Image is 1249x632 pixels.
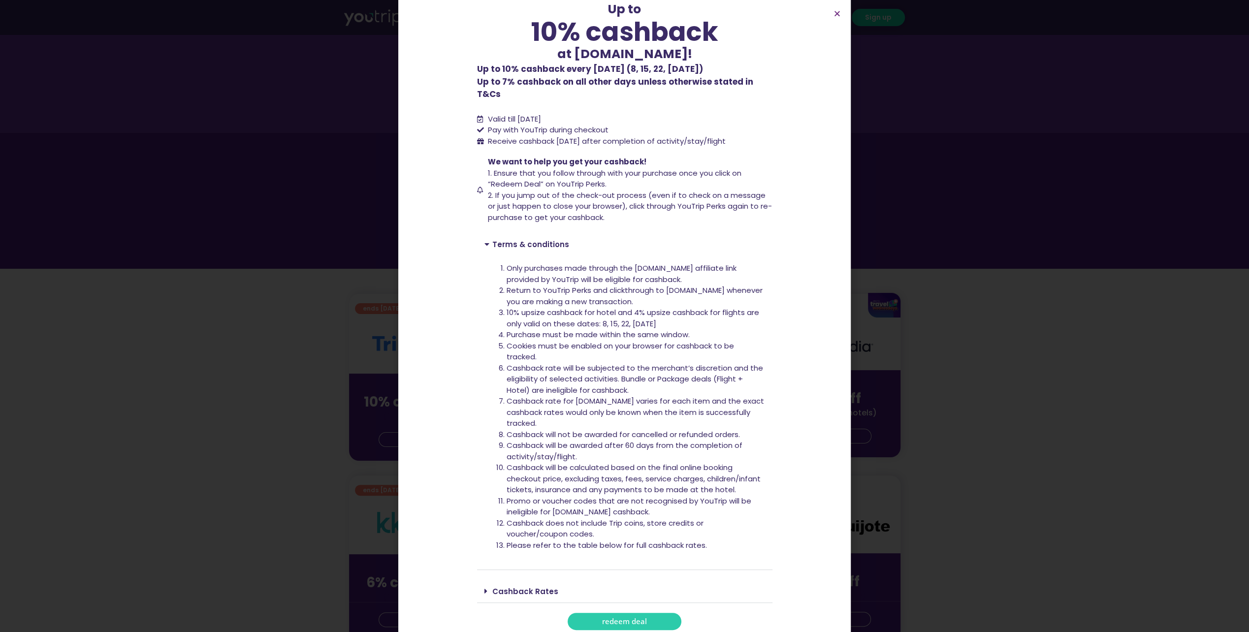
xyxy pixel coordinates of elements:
[477,63,703,75] b: Up to 10% cashback every [DATE] (8, 15, 22, [DATE])
[485,125,608,136] span: Pay with YouTrip during checkout
[477,63,772,101] p: Up to 7% cashback on all other days unless otherwise stated in T&Cs
[507,518,765,540] li: Cashback does not include Trip coins, store credits or voucher/coupon codes.
[568,613,681,630] a: redeem deal
[477,255,772,570] div: Terms & conditions
[477,19,772,45] div: 10% cashback
[477,233,772,255] div: Terms & conditions
[507,285,765,307] li: Return to YouTrip Perks and clickthrough to [DOMAIN_NAME] whenever you are making a new transaction.
[507,540,765,551] li: Please refer to the table below for full cashback rates.
[507,396,765,429] li: Cashback rate for [DOMAIN_NAME] varies for each item and the exact cashback rates would only be k...
[507,329,765,341] li: Purchase must be made within the same window.
[507,307,759,329] span: 10% upsize cashback for hotel and 4% upsize cashback for flights are only valid on these dates: 8...
[833,10,841,17] a: Close
[602,618,647,625] span: redeem deal
[488,190,772,222] span: 2. If you jump out of the check-out process (even if to check on a message or just happen to clos...
[492,586,558,597] a: Cashback Rates
[507,341,765,363] li: Cookies must be enabled on your browser for cashback to be tracked.
[507,429,765,441] li: Cashback will not be awarded for cancelled or refunded orders.
[488,114,541,124] span: Valid till [DATE]
[492,239,569,250] a: Terms & conditions
[507,263,765,285] li: Only purchases made through the [DOMAIN_NAME] affiliate link provided by YouTrip will be eligible...
[488,157,646,167] span: We want to help you get your cashback!
[488,136,726,146] span: Receive cashback [DATE] after completion of activity/stay/flight
[488,168,741,190] span: 1. Ensure that you follow through with your purchase once you click on “Redeem Deal” on YouTrip P...
[507,496,765,518] li: Promo or voucher codes that are not recognised by YouTrip will be ineligible for [DOMAIN_NAME] ca...
[477,580,772,603] div: Cashback Rates
[507,440,765,462] li: Cashback will be awarded after 60 days from the completion of activity/stay/flight.
[507,462,765,496] li: Cashback will be calculated based on the final online booking checkout price, excluding taxes, fe...
[507,363,765,396] li: Cashback rate will be subjected to the merchant’s discretion and the eligibility of selected acti...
